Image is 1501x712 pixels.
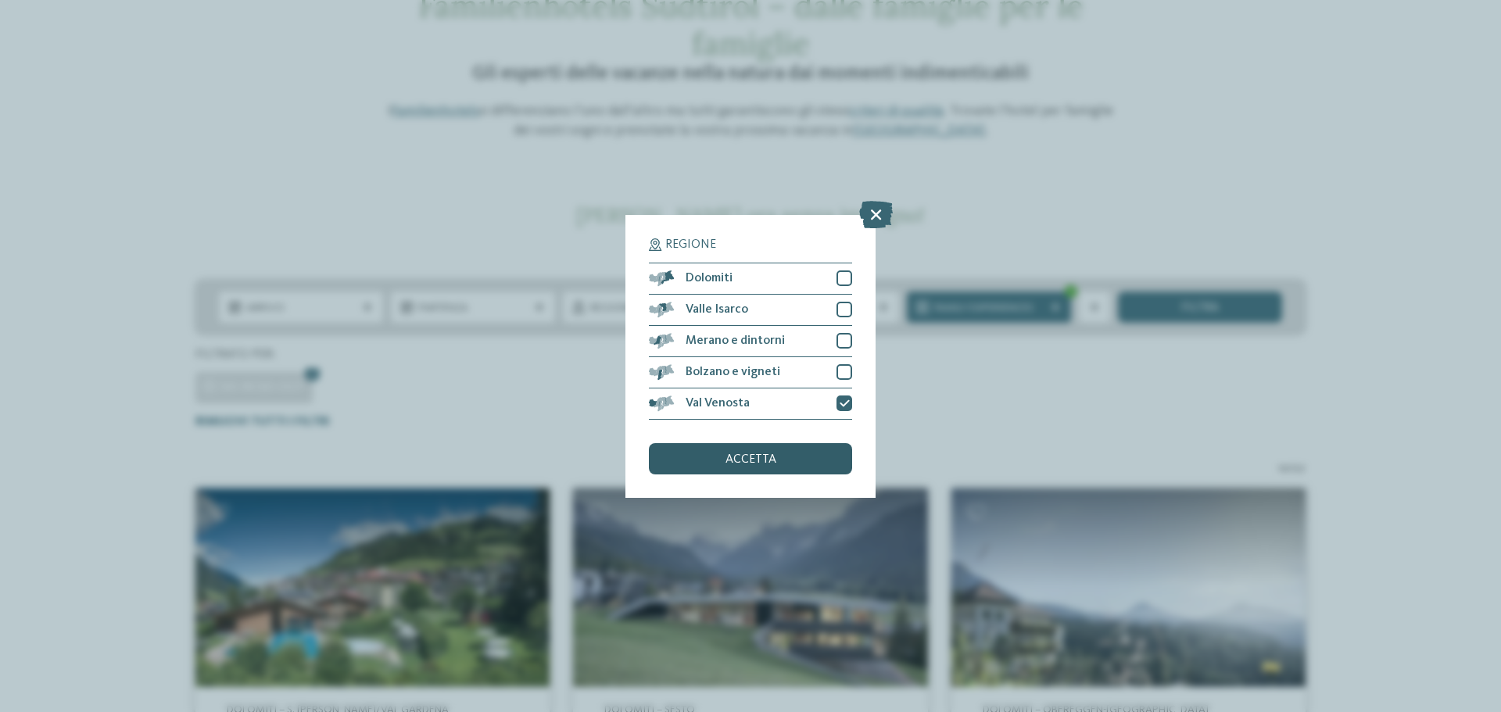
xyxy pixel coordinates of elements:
[686,272,733,284] span: Dolomiti
[686,397,750,410] span: Val Venosta
[665,238,716,251] span: Regione
[686,366,780,378] span: Bolzano e vigneti
[686,303,748,316] span: Valle Isarco
[725,453,776,466] span: accetta
[686,335,785,347] span: Merano e dintorni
